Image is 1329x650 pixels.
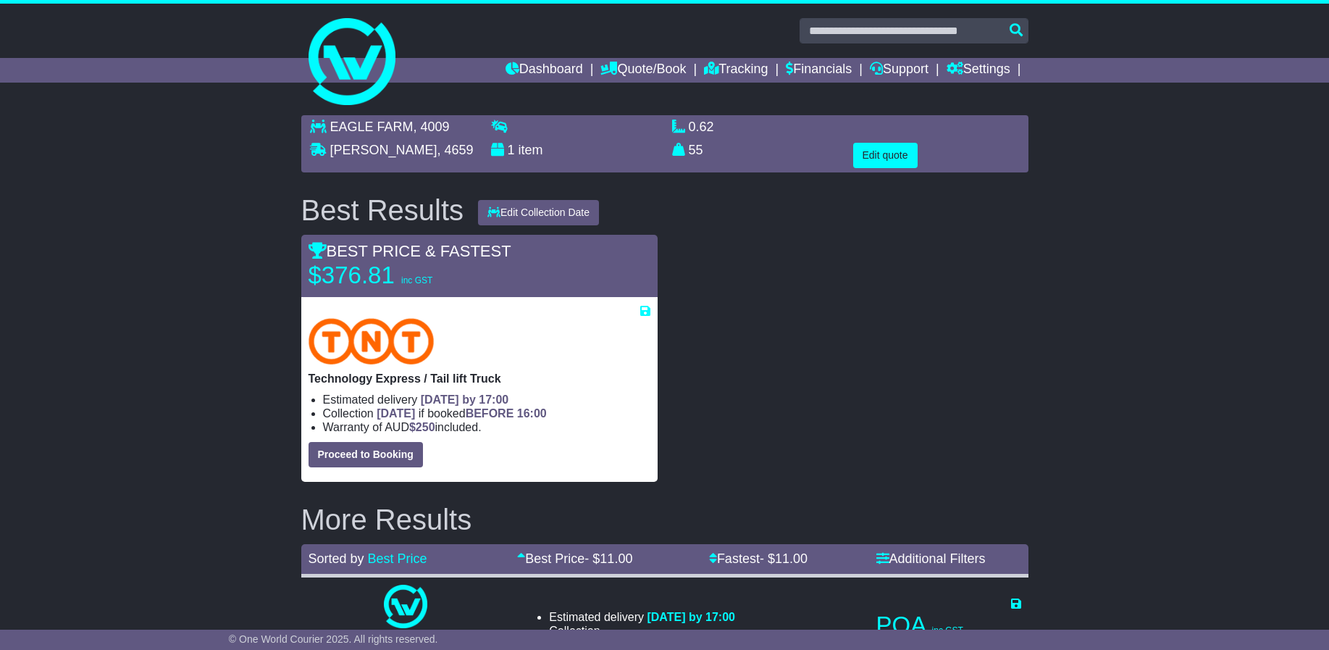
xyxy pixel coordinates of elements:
span: EAGLE FARM [330,120,414,134]
span: inc GST [932,625,963,636]
span: - $ [584,551,632,566]
p: POA [876,611,1021,640]
span: 250 [416,421,435,433]
span: 1 [508,143,515,157]
a: Dashboard [506,58,583,83]
p: $376.81 [309,261,490,290]
span: - $ [760,551,808,566]
span: BEST PRICE & FASTEST [309,242,511,260]
div: Best Results [294,194,471,226]
span: [DATE] by 17:00 [647,611,735,623]
span: [DATE] by 17:00 [421,393,509,406]
a: Best Price [368,551,427,566]
span: 11.00 [600,551,632,566]
span: if booked [377,407,546,420]
span: $ [409,421,435,433]
a: Support [870,58,928,83]
span: 11.00 [775,551,808,566]
span: , 4009 [414,120,450,134]
a: Settings [947,58,1010,83]
span: 0.62 [689,120,714,134]
li: Estimated delivery [323,393,650,407]
li: Warranty of AUD included. [323,420,650,434]
p: Technology Express / Tail lift Truck [309,372,650,386]
a: Fastest- $11.00 [709,551,808,566]
a: Quote/Book [600,58,686,83]
span: , 4659 [437,143,474,157]
img: TNT Domestic: Technology Express / Tail lift Truck [309,318,435,364]
li: Collection [549,624,735,638]
span: [DATE] [377,407,415,420]
span: 55 [689,143,703,157]
span: Sorted by [309,551,364,566]
li: Collection [323,407,650,420]
img: One World Courier: Same Day Nationwide(quotes take 0.5-1 hour) [384,585,427,628]
span: inc GST [401,275,432,286]
button: Edit Collection Date [478,200,599,225]
a: Best Price- $11.00 [517,551,632,566]
a: Tracking [704,58,768,83]
button: Edit quote [853,143,918,168]
li: Estimated delivery [549,610,735,624]
h2: More Results [301,504,1028,536]
span: 16:00 [517,407,547,420]
span: [PERSON_NAME] [330,143,437,157]
a: Financials [786,58,852,83]
span: © One World Courier 2025. All rights reserved. [229,633,438,645]
span: item [519,143,543,157]
button: Proceed to Booking [309,442,423,467]
a: Additional Filters [876,551,986,566]
span: BEFORE [466,407,514,420]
